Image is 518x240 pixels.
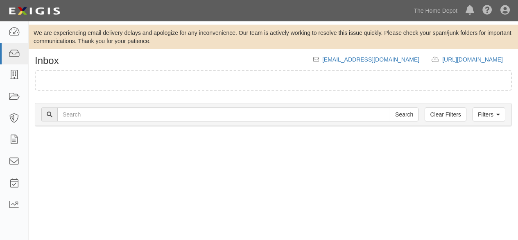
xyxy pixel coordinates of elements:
a: Filters [473,107,505,121]
h1: Inbox [35,55,59,66]
img: logo-5460c22ac91f19d4615b14bd174203de0afe785f0fc80cf4dbbc73dc1793850b.png [6,4,63,18]
a: The Home Depot [409,2,461,19]
a: [URL][DOMAIN_NAME] [442,56,512,63]
a: [EMAIL_ADDRESS][DOMAIN_NAME] [322,56,419,63]
a: Clear Filters [425,107,466,121]
i: Help Center - Complianz [482,6,492,16]
input: Search [390,107,418,121]
div: We are experiencing email delivery delays and apologize for any inconvenience. Our team is active... [29,29,518,45]
input: Search [57,107,390,121]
